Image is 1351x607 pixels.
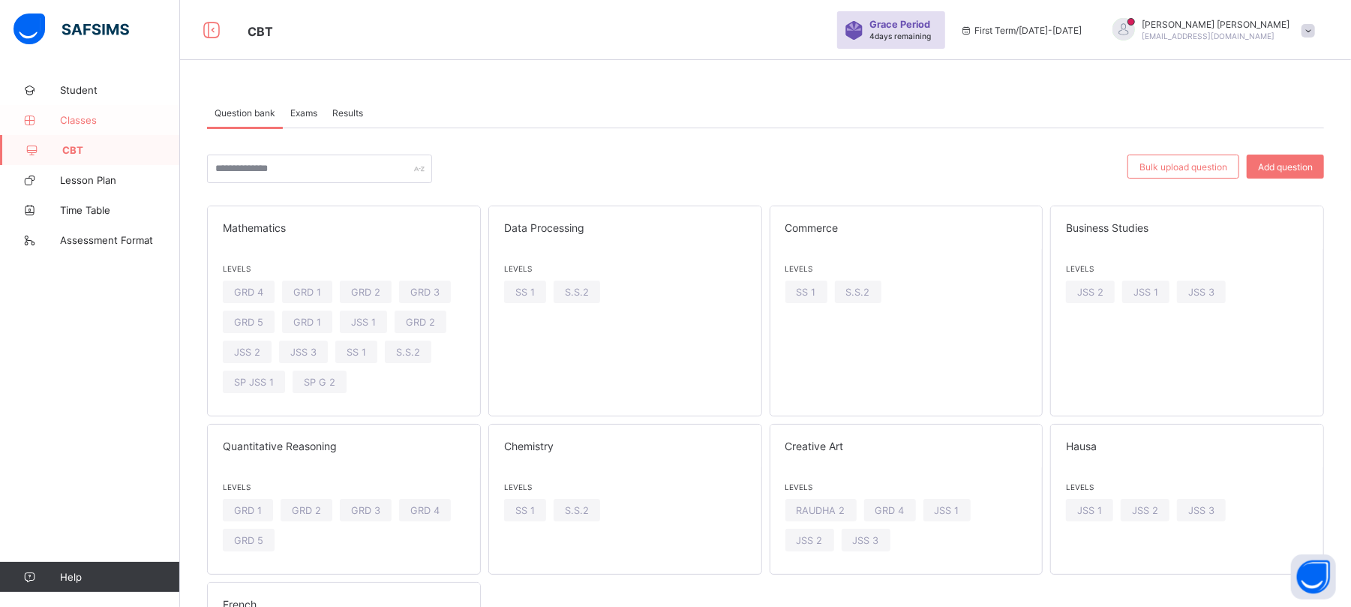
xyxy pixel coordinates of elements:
[60,204,180,216] span: Time Table
[565,287,589,298] span: S.S.2
[396,347,420,358] span: S.S.2
[1077,505,1102,516] span: JSS 1
[406,317,435,328] span: GRD 2
[234,535,263,546] span: GRD 5
[60,114,180,126] span: Classes
[515,505,535,516] span: SS 1
[1097,18,1322,43] div: ABDULRAHIM ABDULAZEEZ
[1132,505,1158,516] span: JSS 2
[223,264,465,273] span: Levels
[846,287,870,298] span: S.S.2
[410,287,440,298] span: GRD 3
[332,107,363,119] span: Results
[351,505,380,516] span: GRD 3
[504,221,746,234] span: Data Processing
[234,505,262,516] span: GRD 1
[293,317,321,328] span: GRD 1
[785,264,1028,273] span: Levels
[1139,161,1227,173] span: Bulk upload question
[515,287,535,298] span: SS 1
[351,317,376,328] span: JSS 1
[62,144,180,156] span: CBT
[347,347,366,358] span: SS 1
[1066,440,1308,452] span: Hausa
[935,505,959,516] span: JSS 1
[797,505,845,516] span: RAUDHA 2
[304,377,335,388] span: SP G 2
[875,505,905,516] span: GRD 4
[234,377,274,388] span: SP JSS 1
[1258,161,1313,173] span: Add question
[1133,287,1158,298] span: JSS 1
[1066,264,1308,273] span: Levels
[504,440,746,452] span: Chemistry
[785,440,1028,452] span: Creative Art
[504,264,746,273] span: Levels
[1066,221,1308,234] span: Business Studies
[797,287,816,298] span: SS 1
[785,221,1028,234] span: Commerce
[60,84,180,96] span: Student
[215,107,275,119] span: Question bank
[60,174,180,186] span: Lesson Plan
[60,571,179,583] span: Help
[234,317,263,328] span: GRD 5
[565,505,589,516] span: S.S.2
[234,347,260,358] span: JSS 2
[223,440,465,452] span: Quantitative Reasoning
[960,25,1082,36] span: session/term information
[1066,482,1308,491] span: Levels
[1291,554,1336,599] button: Open asap
[1188,505,1214,516] span: JSS 3
[797,535,823,546] span: JSS 2
[292,505,321,516] span: GRD 2
[869,32,931,41] span: 4 days remaining
[223,482,465,491] span: Levels
[845,21,863,40] img: sticker-purple.71386a28dfed39d6af7621340158ba97.svg
[351,287,380,298] span: GRD 2
[14,14,129,45] img: safsims
[290,347,317,358] span: JSS 3
[1142,19,1290,30] span: [PERSON_NAME] [PERSON_NAME]
[223,221,465,234] span: Mathematics
[1188,287,1214,298] span: JSS 3
[785,482,1028,491] span: Levels
[853,535,879,546] span: JSS 3
[504,482,746,491] span: Levels
[293,287,321,298] span: GRD 1
[234,287,263,298] span: GRD 4
[290,107,317,119] span: Exams
[410,505,440,516] span: GRD 4
[1077,287,1103,298] span: JSS 2
[60,234,180,246] span: Assessment Format
[869,19,930,30] span: Grace Period
[248,24,273,39] span: CBT
[1142,32,1275,41] span: [EMAIL_ADDRESS][DOMAIN_NAME]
